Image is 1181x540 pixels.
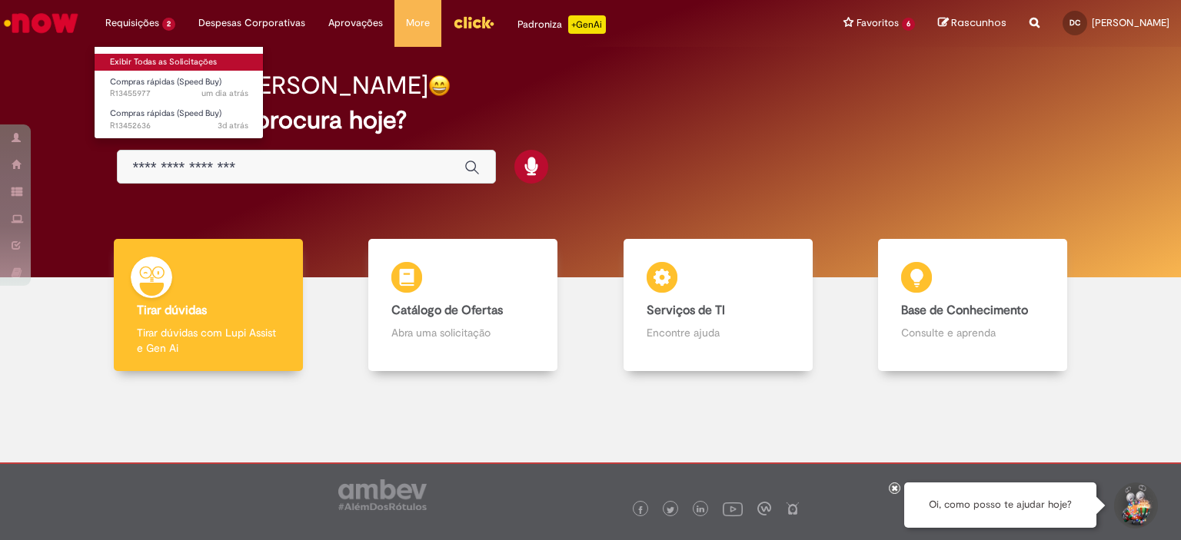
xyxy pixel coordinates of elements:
span: Requisições [105,15,159,31]
h2: Boa tarde, [PERSON_NAME] [117,72,428,99]
b: Serviços de TI [647,303,725,318]
span: 2 [162,18,175,31]
p: Encontre ajuda [647,325,790,340]
span: R13452636 [110,120,248,132]
a: Base de Conhecimento Consulte e aprenda [846,239,1101,372]
a: Serviços de TI Encontre ajuda [590,239,846,372]
span: DC [1070,18,1080,28]
span: Favoritos [857,15,899,31]
button: Iniciar Conversa de Suporte [1112,482,1158,528]
div: Padroniza [517,15,606,34]
img: logo_footer_ambev_rotulo_gray.png [338,479,427,510]
span: Despesas Corporativas [198,15,305,31]
a: Aberto R13452636 : Compras rápidas (Speed Buy) [95,105,264,134]
img: logo_footer_facebook.png [637,506,644,514]
img: happy-face.png [428,75,451,97]
span: Compras rápidas (Speed Buy) [110,76,221,88]
p: Consulte e aprenda [901,325,1044,340]
a: Rascunhos [938,16,1006,31]
img: logo_footer_workplace.png [757,502,771,515]
a: Catálogo de Ofertas Abra uma solicitação [336,239,591,372]
p: +GenAi [568,15,606,34]
span: [PERSON_NAME] [1092,16,1169,29]
span: Aprovações [328,15,383,31]
div: Oi, como posso te ajudar hoje? [904,482,1096,528]
span: um dia atrás [201,88,248,99]
span: 3d atrás [218,120,248,131]
time: 28/08/2025 09:02:11 [201,88,248,99]
img: logo_footer_youtube.png [723,499,743,518]
span: More [406,15,430,31]
a: Aberto R13455977 : Compras rápidas (Speed Buy) [95,74,264,102]
span: 6 [902,18,915,31]
h2: O que você procura hoje? [117,107,1065,134]
b: Tirar dúvidas [137,303,207,318]
p: Tirar dúvidas com Lupi Assist e Gen Ai [137,325,280,356]
ul: Requisições [94,46,264,139]
span: R13455977 [110,88,248,100]
img: logo_footer_twitter.png [667,506,674,514]
a: Exibir Todas as Solicitações [95,54,264,71]
img: logo_footer_linkedin.png [697,505,704,515]
span: Compras rápidas (Speed Buy) [110,108,221,119]
img: click_logo_yellow_360x200.png [453,11,494,34]
img: logo_footer_naosei.png [786,502,800,515]
b: Catálogo de Ofertas [391,303,503,318]
time: 27/08/2025 14:04:11 [218,120,248,131]
b: Base de Conhecimento [901,303,1028,318]
span: Rascunhos [951,15,1006,30]
a: Tirar dúvidas Tirar dúvidas com Lupi Assist e Gen Ai [81,239,336,372]
p: Abra uma solicitação [391,325,534,340]
img: ServiceNow [2,8,81,38]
